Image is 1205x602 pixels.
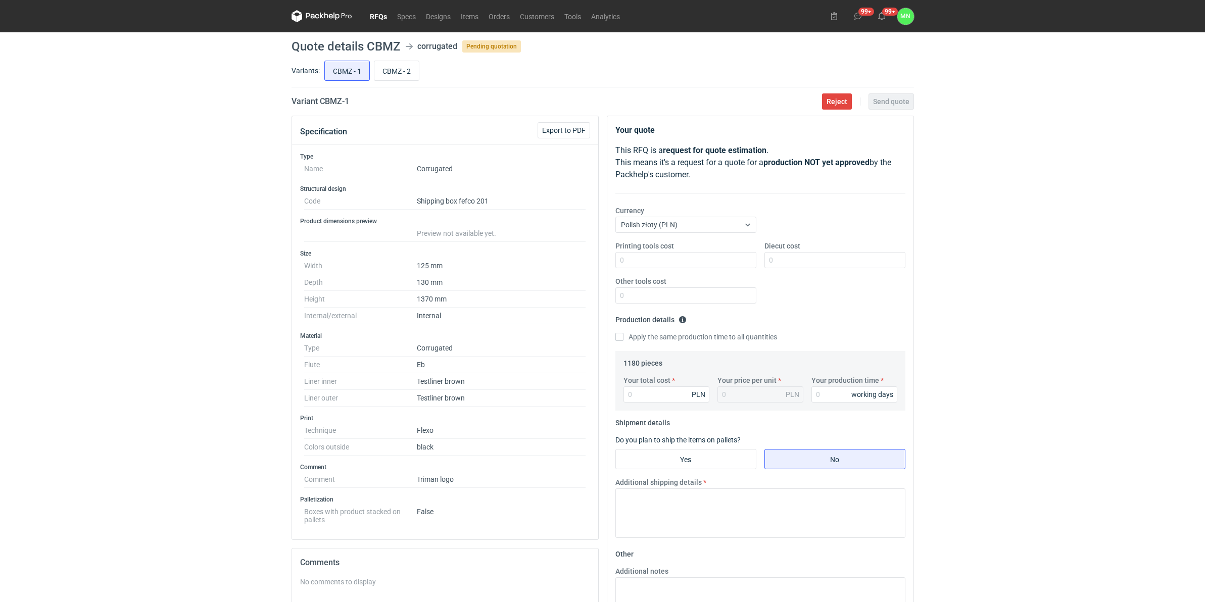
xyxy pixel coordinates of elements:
span: Export to PDF [542,127,586,134]
a: Designs [421,10,456,22]
dt: Liner outer [304,390,417,407]
label: Your price per unit [717,375,777,385]
div: PLN [786,389,799,399]
div: No comments to display [300,577,590,587]
label: Apply the same production time to all quantities [615,332,777,342]
h3: Print [300,414,590,422]
span: Polish złoty (PLN) [621,221,678,229]
dd: Flexo [417,422,586,439]
label: Additional shipping details [615,477,702,487]
button: Reject [822,93,852,110]
dd: Corrugated [417,340,586,357]
dd: Shipping box fefco 201 [417,193,586,210]
div: working days [851,389,893,399]
legend: Shipment details [615,415,670,427]
label: Printing tools cost [615,241,674,251]
label: CBMZ - 2 [374,61,419,81]
a: Orders [484,10,515,22]
label: Do you plan to ship the items on pallets? [615,436,741,444]
label: Your total cost [623,375,670,385]
h2: Variant CBMZ - 1 [292,95,349,108]
label: CBMZ - 1 [324,61,370,81]
button: MN [897,8,914,25]
a: Analytics [586,10,625,22]
dd: Internal [417,308,586,324]
h3: Comment [300,463,590,471]
dt: Height [304,291,417,308]
strong: production NOT yet approved [763,158,870,167]
input: 0 [764,252,905,268]
input: 0 [623,386,709,403]
a: Tools [559,10,586,22]
legend: 1180 pieces [623,355,662,367]
a: Items [456,10,484,22]
dd: Corrugated [417,161,586,177]
span: Pending quotation [462,40,521,53]
strong: request for quote estimation [663,145,766,155]
dt: Type [304,340,417,357]
label: Diecut cost [764,241,800,251]
dt: Boxes with product stacked on pallets [304,504,417,524]
div: corrugated [417,40,457,53]
dd: Eb [417,357,586,373]
dd: Testliner brown [417,373,586,390]
div: PLN [692,389,705,399]
dt: Internal/external [304,308,417,324]
span: Preview not available yet. [417,229,496,237]
dt: Width [304,258,417,274]
h2: Comments [300,557,590,569]
p: This RFQ is a . This means it's a request for a quote for a by the Packhelp's customer. [615,144,905,181]
button: Specification [300,120,347,144]
h3: Type [300,153,590,161]
dt: Name [304,161,417,177]
dt: Code [304,193,417,210]
dd: Testliner brown [417,390,586,407]
legend: Production details [615,312,687,324]
h3: Material [300,332,590,340]
dt: Comment [304,471,417,488]
dt: Colors outside [304,439,417,456]
dd: 125 mm [417,258,586,274]
dt: Depth [304,274,417,291]
input: 0 [615,287,756,304]
div: Małgorzata Nowotna [897,8,914,25]
dt: Flute [304,357,417,373]
dt: Liner inner [304,373,417,390]
label: Other tools cost [615,276,666,286]
h3: Size [300,249,590,258]
dt: Technique [304,422,417,439]
label: Additional notes [615,566,668,576]
dd: False [417,504,586,524]
h1: Quote details CBMZ [292,40,400,53]
span: Reject [827,98,847,105]
dd: 130 mm [417,274,586,291]
span: Send quote [873,98,909,105]
button: Export to PDF [538,122,590,138]
dd: 1370 mm [417,291,586,308]
dd: Triman logo [417,471,586,488]
a: Customers [515,10,559,22]
label: No [764,449,905,469]
h3: Product dimensions preview [300,217,590,225]
label: Yes [615,449,756,469]
a: Specs [392,10,421,22]
svg: Packhelp Pro [292,10,352,22]
label: Your production time [811,375,879,385]
input: 0 [615,252,756,268]
label: Currency [615,206,644,216]
label: Variants: [292,66,320,76]
legend: Other [615,546,634,558]
h3: Structural design [300,185,590,193]
input: 0 [811,386,897,403]
button: Send quote [869,93,914,110]
a: RFQs [365,10,392,22]
h3: Palletization [300,495,590,504]
button: 99+ [874,8,890,24]
dd: black [417,439,586,456]
button: 99+ [850,8,866,24]
strong: Your quote [615,125,655,135]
